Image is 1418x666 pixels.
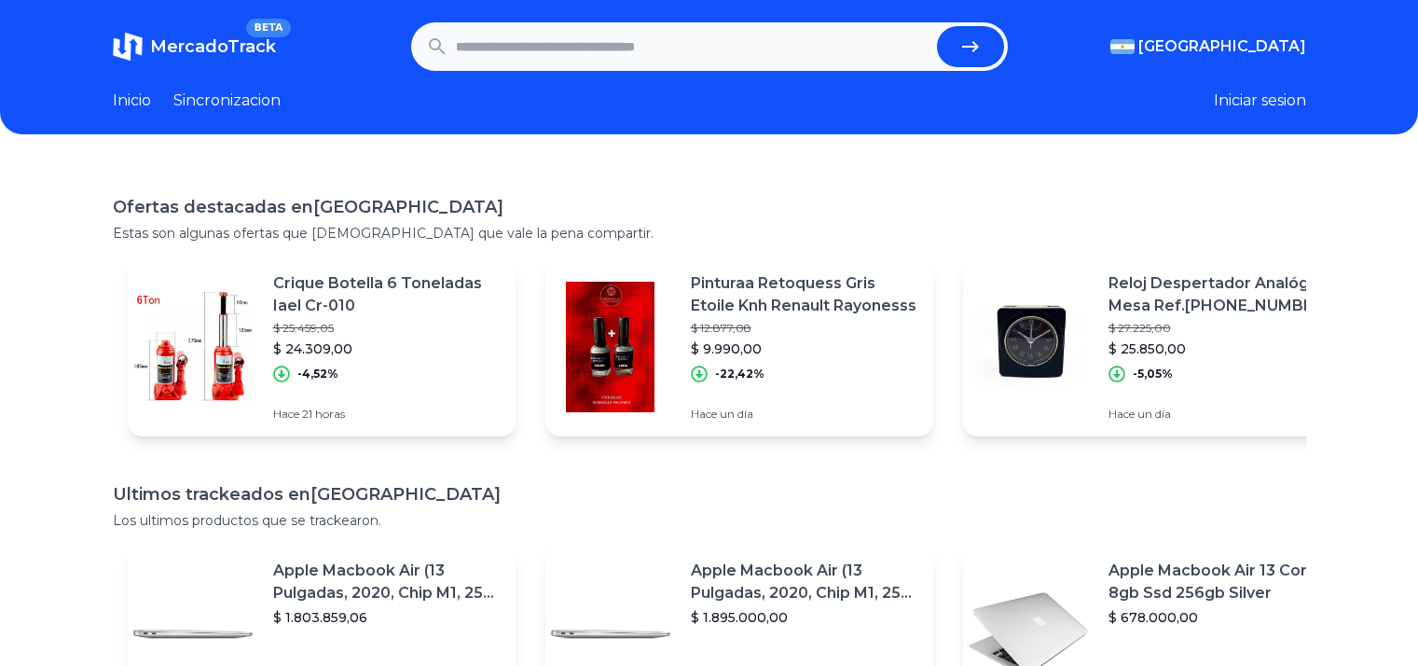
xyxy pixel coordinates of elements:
[128,282,258,412] img: Featured image
[273,272,501,317] p: Crique Botella 6 Toneladas Iael Cr-010
[113,32,143,62] img: MercadoTrack
[113,224,1306,243] p: Estas son algunas ofertas que [DEMOGRAPHIC_DATA] que vale la pena compartir.
[1108,608,1336,627] p: $ 678.000,00
[113,481,1306,507] h1: Ultimos trackeados en [GEOGRAPHIC_DATA]
[545,257,933,437] a: Featured imagePinturaa Retoquess Gris Etoile Knh Renault Rayonesss$ 12.877,08$ 9.990,00-22,42%Hac...
[273,407,501,422] p: Hace 21 horas
[545,282,676,412] img: Featured image
[1214,90,1306,112] button: Iniciar sesion
[113,90,151,112] a: Inicio
[246,19,290,37] span: BETA
[1133,367,1173,382] p: -5,05%
[691,560,918,604] p: Apple Macbook Air (13 Pulgadas, 2020, Chip M1, 256 Gb De Ssd, 8 Gb De Ram) - Plata
[273,321,501,336] p: $ 25.459,05
[691,608,918,627] p: $ 1.895.000,00
[963,282,1094,412] img: Featured image
[1110,35,1306,58] button: [GEOGRAPHIC_DATA]
[1108,407,1336,422] p: Hace un día
[691,321,918,336] p: $ 12.877,08
[113,511,1306,530] p: Los ultimos productos que se trackearon.
[113,194,1306,220] h1: Ofertas destacadas en [GEOGRAPHIC_DATA]
[113,32,276,62] a: MercadoTrackBETA
[128,257,516,437] a: Featured imageCrique Botella 6 Toneladas Iael Cr-010$ 25.459,05$ 24.309,00-4,52%Hace 21 horas
[1108,340,1336,358] p: $ 25.850,00
[1108,272,1336,317] p: Reloj Despertador Analógico Mesa Ref.[PHONE_NUMBER] Premium
[1138,35,1306,58] span: [GEOGRAPHIC_DATA]
[173,90,281,112] a: Sincronizacion
[1108,321,1336,336] p: $ 27.225,00
[691,407,918,422] p: Hace un día
[691,340,918,358] p: $ 9.990,00
[150,36,276,57] span: MercadoTrack
[963,257,1351,437] a: Featured imageReloj Despertador Analógico Mesa Ref.[PHONE_NUMBER] Premium$ 27.225,00$ 25.850,00-5...
[1108,560,1336,604] p: Apple Macbook Air 13 Core I5 8gb Ssd 256gb Silver
[1110,39,1135,54] img: Argentina
[691,272,918,317] p: Pinturaa Retoquess Gris Etoile Knh Renault Rayonesss
[273,340,501,358] p: $ 24.309,00
[273,560,501,604] p: Apple Macbook Air (13 Pulgadas, 2020, Chip M1, 256 Gb De Ssd, 8 Gb De Ram) - Plata
[715,367,764,382] p: -22,42%
[273,608,501,627] p: $ 1.803.859,06
[297,367,338,382] p: -4,52%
